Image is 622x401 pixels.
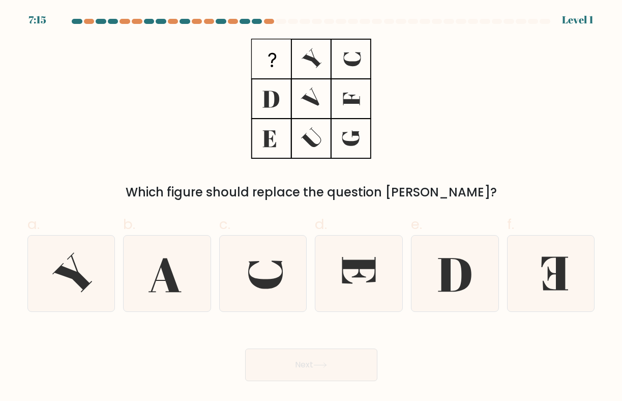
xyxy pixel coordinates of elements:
[315,214,327,234] span: d.
[507,214,514,234] span: f.
[562,12,594,27] div: Level 1
[219,214,230,234] span: c.
[34,183,589,202] div: Which figure should replace the question [PERSON_NAME]?
[123,214,135,234] span: b.
[28,12,46,27] div: 7:15
[245,349,377,381] button: Next
[27,214,40,234] span: a.
[411,214,422,234] span: e.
